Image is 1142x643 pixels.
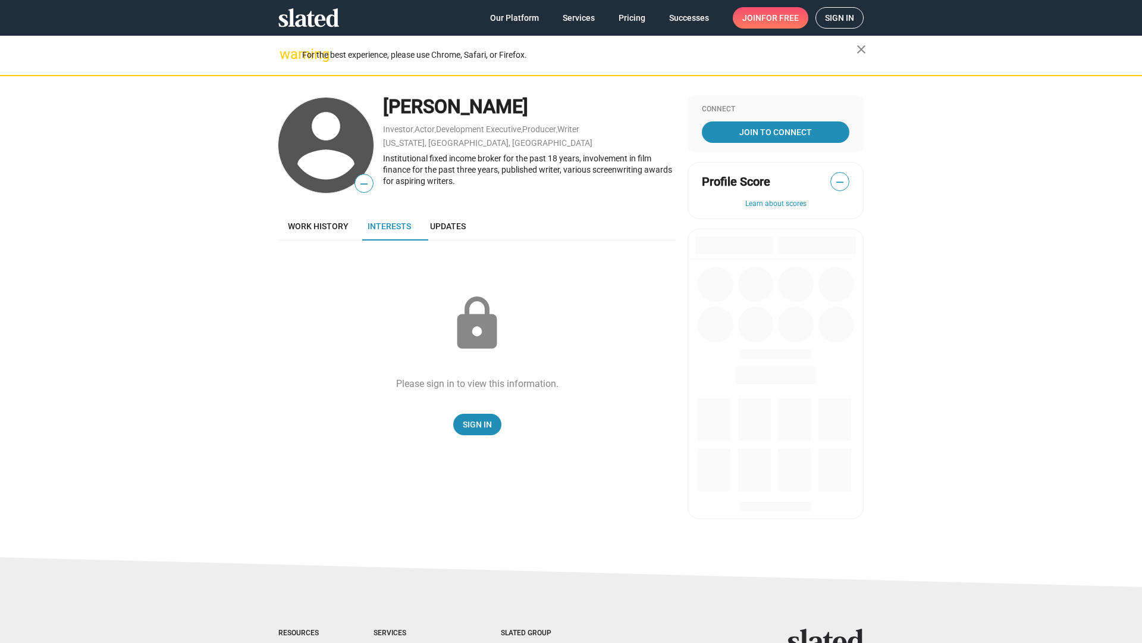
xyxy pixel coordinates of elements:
span: , [521,127,522,133]
span: Sign in [825,8,854,28]
div: [PERSON_NAME] [383,94,676,120]
a: Work history [278,212,358,241]
a: Services [553,7,604,29]
a: Join To Connect [702,121,849,143]
span: — [831,174,849,190]
span: Interests [368,221,411,231]
a: Investor [383,124,413,134]
span: for free [761,7,799,29]
span: , [435,127,436,133]
span: Sign In [463,414,492,435]
span: Services [563,7,595,29]
a: Sign in [815,7,864,29]
a: Sign In [453,414,501,435]
a: Writer [557,124,579,134]
span: — [355,176,373,192]
span: Profile Score [702,174,770,190]
a: Successes [660,7,719,29]
a: Development Executive [436,124,521,134]
mat-icon: lock [447,294,507,354]
a: Joinfor free [733,7,808,29]
span: Pricing [619,7,645,29]
a: Producer [522,124,556,134]
div: Slated Group [501,629,582,638]
div: Please sign in to view this information. [396,377,559,390]
div: For the best experience, please use Chrome, Safari, or Firefox. [302,47,857,63]
span: Join To Connect [704,121,847,143]
span: Successes [669,7,709,29]
div: Connect [702,105,849,114]
span: Work history [288,221,349,231]
div: Resources [278,629,326,638]
mat-icon: close [854,42,868,57]
span: , [413,127,415,133]
span: , [556,127,557,133]
a: Updates [421,212,475,241]
div: Institutional fixed income broker for the past 18 years, involvement in film finance for the past... [383,153,676,186]
a: Our Platform [481,7,548,29]
a: Interests [358,212,421,241]
span: Join [742,7,799,29]
button: Learn about scores [702,199,849,209]
div: Services [374,629,453,638]
a: Pricing [609,7,655,29]
a: [US_STATE], [GEOGRAPHIC_DATA], [GEOGRAPHIC_DATA] [383,138,592,148]
a: Actor [415,124,435,134]
mat-icon: warning [280,47,294,61]
span: Updates [430,221,466,231]
span: Our Platform [490,7,539,29]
